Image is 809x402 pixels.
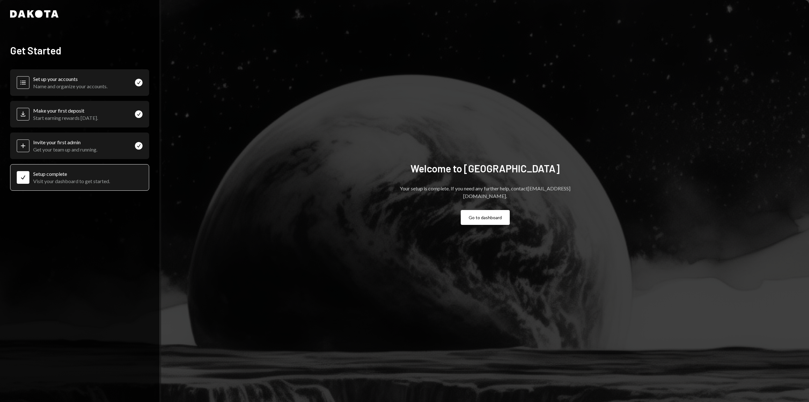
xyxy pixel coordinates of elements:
[384,185,586,200] p: Your setup is complete. If you need any further help, contact [EMAIL_ADDRESS][DOMAIN_NAME] .
[33,83,107,89] div: Name and organize your accounts.
[33,178,110,184] div: Visit your dashboard to get started.
[33,108,98,114] div: Make your first deposit
[411,162,560,175] h2: Welcome to [GEOGRAPHIC_DATA]
[33,139,97,145] div: Invite your first admin
[10,44,149,57] h2: Get Started
[33,76,107,82] div: Set up your accounts
[33,146,97,152] div: Get your team up and running.
[33,115,98,121] div: Start earning rewards [DATE].
[33,171,110,177] div: Setup complete
[461,210,510,225] button: Go to dashboard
